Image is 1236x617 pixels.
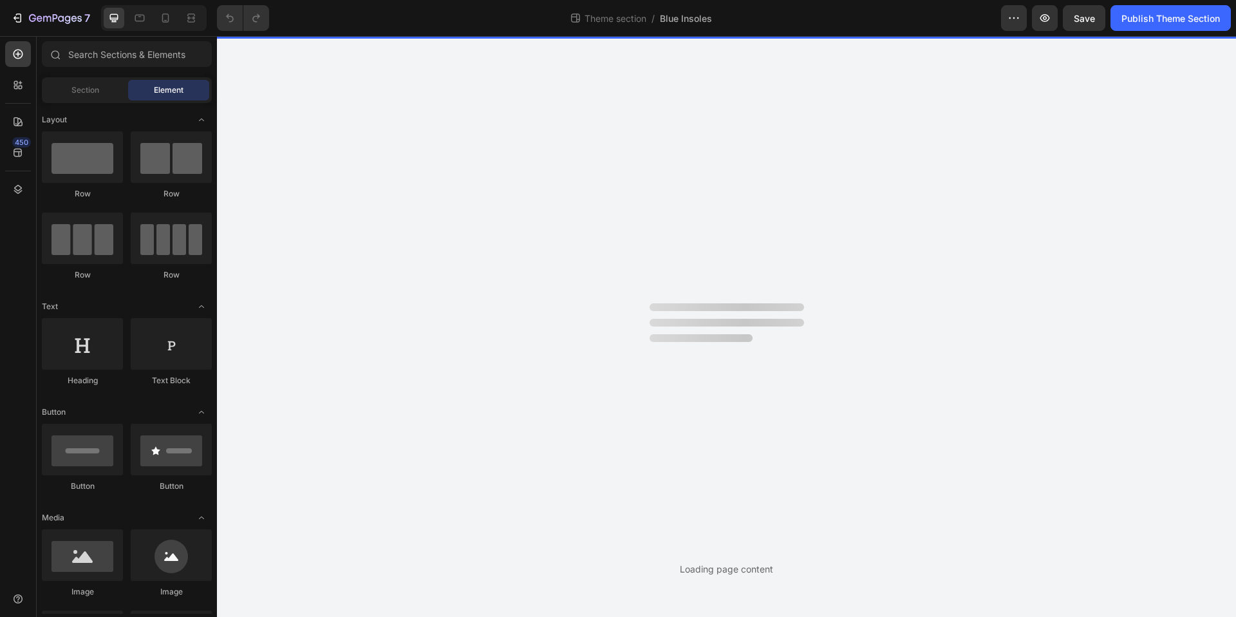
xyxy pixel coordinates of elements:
span: Button [42,406,66,418]
span: Toggle open [191,109,212,130]
div: Row [42,188,123,200]
div: Image [131,586,212,598]
span: Toggle open [191,296,212,317]
span: Toggle open [191,402,212,422]
span: Blue Insoles [660,12,712,25]
span: Text [42,301,58,312]
div: Row [131,188,212,200]
div: Heading [42,375,123,386]
span: Layout [42,114,67,126]
div: Button [131,480,212,492]
span: Toggle open [191,508,212,528]
button: Publish Theme Section [1110,5,1231,31]
div: Row [131,269,212,281]
div: Button [42,480,123,492]
input: Search Sections & Elements [42,41,212,67]
div: Row [42,269,123,281]
span: Section [71,84,99,96]
span: Save [1074,13,1095,24]
p: 7 [84,10,90,26]
div: Loading page content [680,562,773,576]
button: Save [1063,5,1105,31]
span: Element [154,84,183,96]
div: Publish Theme Section [1121,12,1220,25]
span: Theme section [582,12,649,25]
span: / [651,12,655,25]
span: Media [42,512,64,524]
div: Undo/Redo [217,5,269,31]
div: 450 [12,137,31,147]
button: 7 [5,5,96,31]
div: Text Block [131,375,212,386]
div: Image [42,586,123,598]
